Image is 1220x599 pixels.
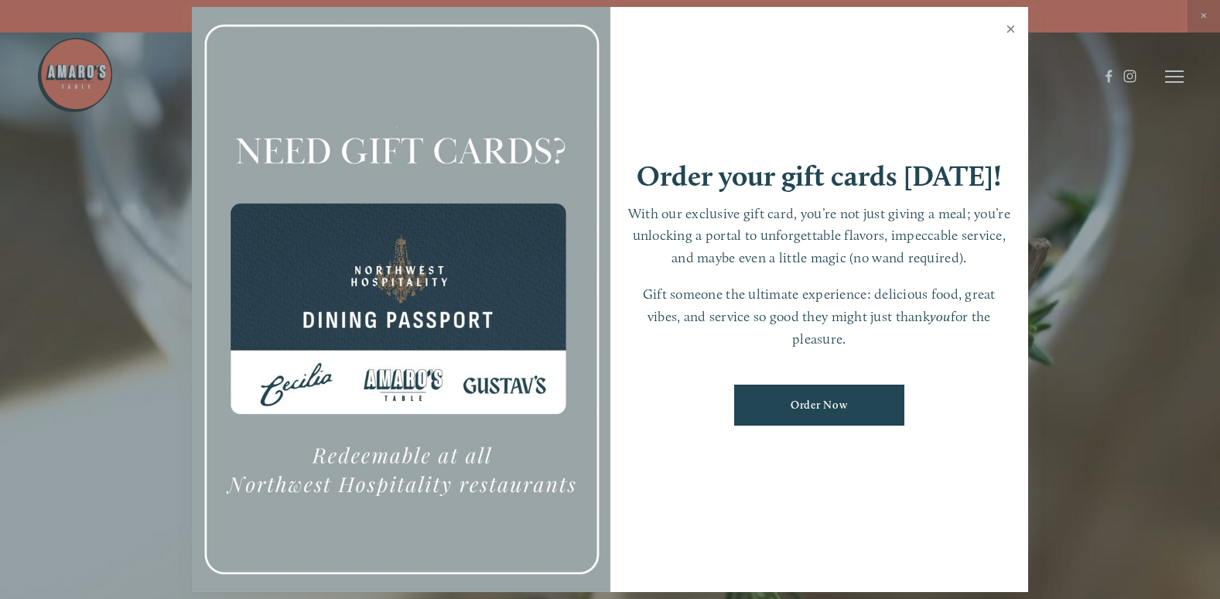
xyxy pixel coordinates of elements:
[996,9,1026,53] a: Close
[626,283,1013,350] p: Gift someone the ultimate experience: delicious food, great vibes, and service so good they might...
[637,162,1002,190] h1: Order your gift cards [DATE]!
[930,308,951,324] em: you
[734,385,904,426] a: Order Now
[626,203,1013,269] p: With our exclusive gift card, you’re not just giving a meal; you’re unlocking a portal to unforge...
